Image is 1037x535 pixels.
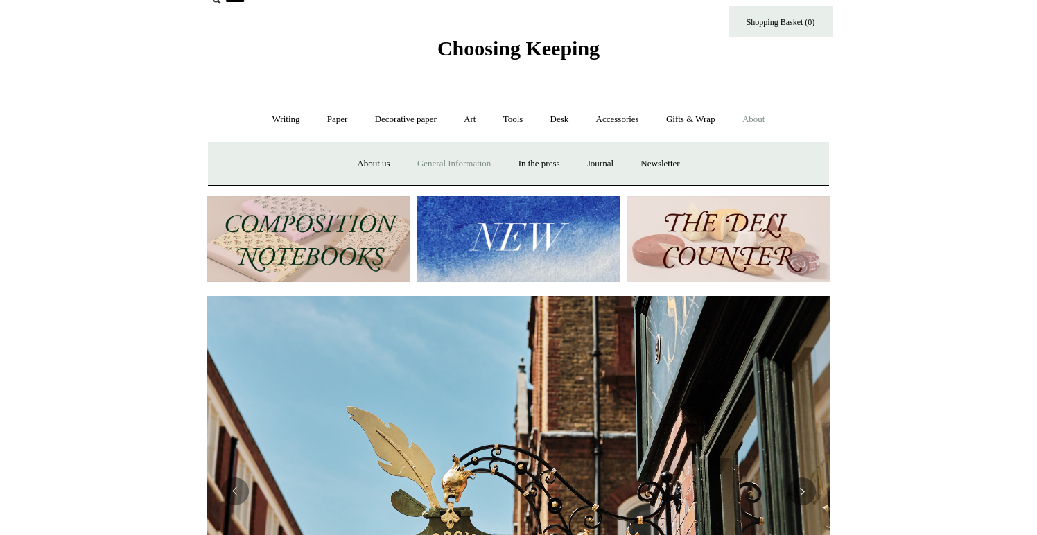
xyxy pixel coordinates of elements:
[260,101,313,138] a: Writing
[654,101,728,138] a: Gifts & Wrap
[417,196,620,283] img: New.jpg__PID:f73bdf93-380a-4a35-bcfe-7823039498e1
[628,146,692,182] a: Newsletter
[506,146,573,182] a: In the press
[451,101,488,138] a: Art
[788,477,816,505] button: Next
[729,6,833,37] a: Shopping Basket (0)
[584,101,652,138] a: Accessories
[437,48,600,58] a: Choosing Keeping
[575,146,626,182] a: Journal
[538,101,582,138] a: Desk
[221,477,249,505] button: Previous
[345,146,402,182] a: About us
[207,196,410,283] img: 202302 Composition ledgers.jpg__PID:69722ee6-fa44-49dd-a067-31375e5d54ec
[730,101,778,138] a: About
[363,101,449,138] a: Decorative paper
[437,37,600,60] span: Choosing Keeping
[627,196,830,283] img: The Deli Counter
[315,101,360,138] a: Paper
[491,101,536,138] a: Tools
[405,146,503,182] a: General Information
